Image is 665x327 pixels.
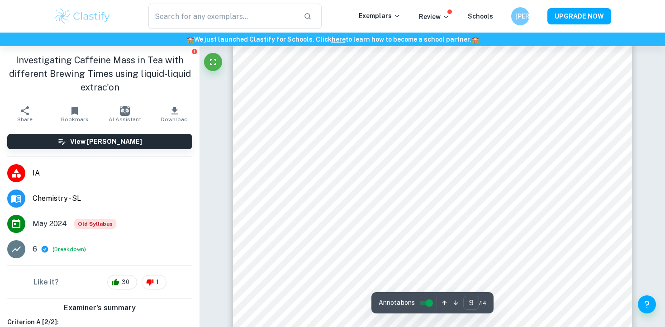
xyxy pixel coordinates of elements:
[332,36,346,43] a: here
[379,298,415,308] span: Annotations
[515,11,526,21] h6: [PERSON_NAME]
[547,8,611,24] button: UPGRADE NOW
[4,303,196,313] h6: Examiner's summary
[120,106,130,116] img: AI Assistant
[33,193,192,204] span: Chemistry - SL
[52,245,86,254] span: ( )
[479,299,486,307] span: / 14
[109,116,141,123] span: AI Assistant
[7,134,192,149] button: View [PERSON_NAME]
[100,101,150,127] button: AI Assistant
[61,116,89,123] span: Bookmark
[17,116,33,123] span: Share
[107,275,137,289] div: 30
[150,101,199,127] button: Download
[7,317,192,327] h6: Criterion A [ 2 / 2 ]:
[191,48,198,55] button: Report issue
[54,7,111,25] img: Clastify logo
[186,36,194,43] span: 🏫
[54,245,84,253] button: Breakdown
[50,101,100,127] button: Bookmark
[471,36,479,43] span: 🏫
[33,244,37,255] p: 6
[70,137,142,147] h6: View [PERSON_NAME]
[33,168,192,179] span: IA
[359,11,401,21] p: Exemplars
[161,116,188,123] span: Download
[148,4,296,29] input: Search for any exemplars...
[511,7,529,25] button: [PERSON_NAME]
[74,219,116,229] div: Starting from the May 2025 session, the Chemistry IA requirements have changed. It's OK to refer ...
[33,218,67,229] span: May 2024
[204,53,222,71] button: Fullscreen
[2,34,663,44] h6: We just launched Clastify for Schools. Click to learn how to become a school partner.
[33,277,59,288] h6: Like it?
[419,12,450,22] p: Review
[117,278,134,287] span: 30
[74,219,116,229] span: Old Syllabus
[151,278,164,287] span: 1
[468,13,493,20] a: Schools
[638,295,656,313] button: Help and Feedback
[142,275,166,289] div: 1
[7,53,192,94] h1: Investigating Caffeine Mass in Tea with different Brewing Times using liquid-liquid extrac'on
